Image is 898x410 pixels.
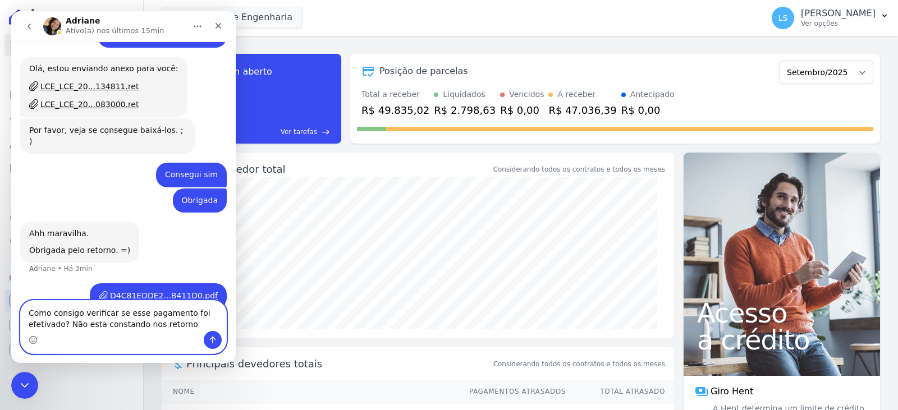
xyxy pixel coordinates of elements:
a: Clientes [4,132,139,155]
a: Recebíveis [4,289,139,312]
textarea: Envie uma mensagem... [10,289,215,320]
div: LCE_LCE_20...134811.ret [29,70,127,81]
div: Obrigada pelo retorno. =) [18,234,119,245]
div: A receber [557,89,595,100]
div: R$ 0,00 [500,103,544,118]
div: Adriane diz… [9,210,216,271]
button: Início [176,4,197,26]
div: Obrigada [162,177,216,202]
div: Antecipado [630,89,675,100]
div: R$ 49.835,02 [361,103,429,118]
button: Selecionador de Emoji [17,324,26,333]
a: Parcelas [4,83,139,105]
div: Ahh maravilha.Obrigada pelo retorno. =)Adriane • Há 3min [9,210,128,251]
p: Ativo(a) nos últimos 15min [54,14,153,25]
span: Acesso [697,300,867,326]
a: Minha Carteira [4,157,139,179]
div: Saldo devedor total [186,162,491,177]
div: Liquidados [443,89,485,100]
div: D4C81EDDE2...B411D0.pdf [79,272,216,298]
p: [PERSON_NAME] [801,8,876,19]
div: Fechar [197,4,217,25]
div: Ahh maravilha. [18,217,119,228]
div: Considerando todos os contratos e todos os meses [493,164,665,174]
a: Crédito [4,206,139,229]
div: Adriane • Há 3min [18,254,81,261]
span: LS [778,14,788,22]
div: Consegui sim [145,151,216,176]
button: Enviar uma mensagem [193,320,210,338]
span: Ver tarefas [281,127,317,137]
th: Nome [162,380,459,403]
a: LCE_LCE_20...083000.ret [18,87,167,99]
iframe: Intercom live chat [11,372,38,399]
button: Louly Caixe Engenharia [162,7,302,28]
span: east [322,128,330,136]
div: LAYARA diz… [9,272,216,311]
a: Lotes [4,108,139,130]
th: Pagamentos Atrasados [459,380,566,403]
div: Total a receber [361,89,429,100]
a: Transferências [4,182,139,204]
span: a crédito [697,326,867,353]
div: Olá, estou enviando anexo para você: [18,52,167,63]
div: Adriane diz… [9,45,216,107]
th: Total Atrasado [566,380,674,403]
div: LAYARA diz… [9,177,216,211]
div: Consegui sim [154,158,207,169]
span: Considerando todos os contratos e todos os meses [493,359,665,369]
div: Por favor, veja se consegue baixá-los. ; ) [18,114,175,136]
p: Ver opções [801,19,876,28]
span: Giro Hent [711,385,753,398]
div: D4C81EDDE2...B411D0.pdf [99,279,207,291]
a: Ver tarefas east [203,127,330,137]
div: R$ 2.798,63 [434,103,496,118]
a: Visão Geral [4,34,139,56]
div: Por favor, veja se consegue baixá-los. ; ) [9,107,184,142]
iframe: Intercom live chat [11,11,236,363]
div: LCE_LCE_20...083000.ret [29,87,127,99]
div: R$ 47.036,39 [548,103,616,118]
div: Olá, estou enviando anexo para você:LCE_LCE_20...134811.retLCE_LCE_20...083000.ret [9,45,176,106]
div: Vencidos [509,89,544,100]
a: D4C81EDDE2...B411D0.pdf [88,279,207,291]
div: Plataformas [9,271,134,285]
a: Negativação [4,231,139,254]
div: LAYARA diz… [9,151,216,177]
a: LCE_LCE_20...134811.ret [18,69,167,81]
div: Adriane diz… [9,107,216,151]
a: Contratos [4,58,139,81]
div: R$ 0,00 [621,103,675,118]
div: Obrigada [171,184,207,195]
div: Posição de parcelas [379,65,468,78]
a: Conta Hent [4,314,139,337]
button: LS [PERSON_NAME] Ver opções [763,2,898,34]
span: Principais devedores totais [186,356,491,371]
